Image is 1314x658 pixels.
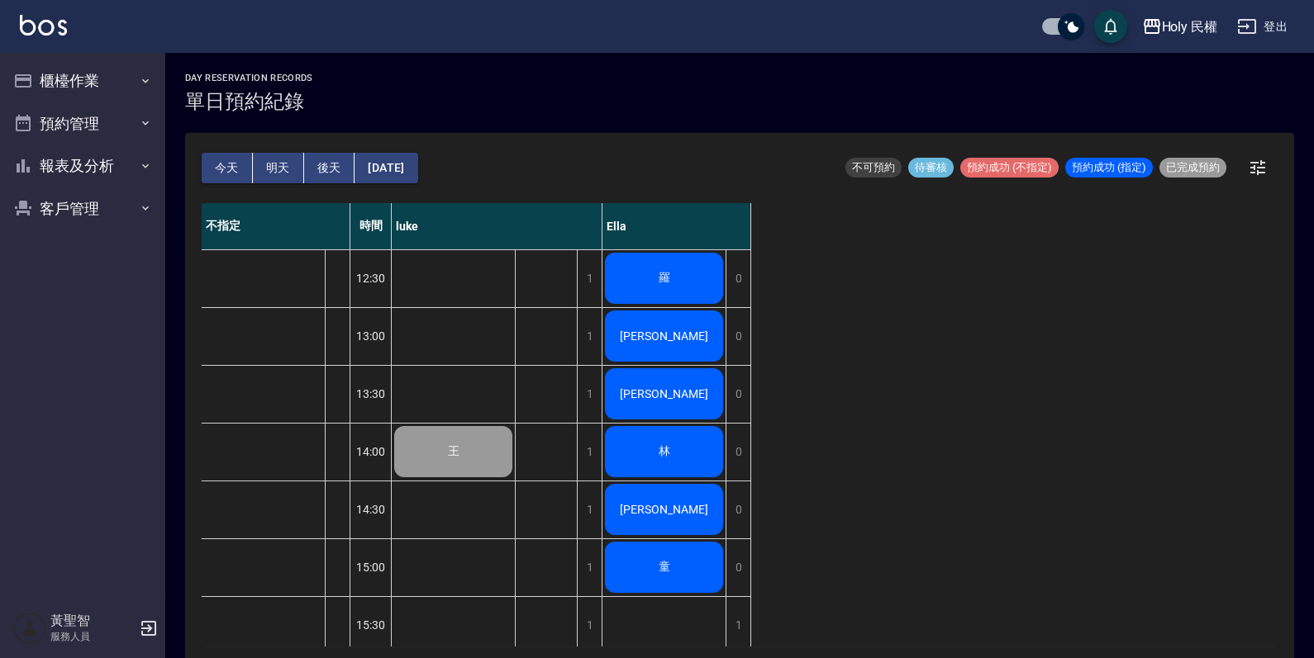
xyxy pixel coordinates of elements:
[350,249,392,307] div: 12:30
[20,15,67,36] img: Logo
[617,329,712,343] span: [PERSON_NAME]
[726,597,750,654] div: 1
[50,613,135,629] h5: 黃聖智
[50,629,135,644] p: 服務人員
[202,203,350,249] div: 不指定
[577,424,602,480] div: 1
[1065,160,1153,175] span: 預約成功 (指定)
[726,250,750,307] div: 0
[350,307,392,365] div: 13:00
[1135,10,1225,44] button: Holy 民權
[655,444,674,459] span: 林
[392,203,602,249] div: luke
[577,597,602,654] div: 1
[185,90,313,113] h3: 單日預約紀錄
[655,271,674,286] span: 羅
[7,59,159,102] button: 櫃檯作業
[1094,10,1127,43] button: save
[577,366,602,423] div: 1
[577,539,602,596] div: 1
[845,160,902,175] span: 不可預約
[7,144,159,187] button: 報表及分析
[577,250,602,307] div: 1
[350,480,392,538] div: 14:30
[602,203,751,249] div: Ella
[726,424,750,480] div: 0
[1162,17,1218,37] div: Holy 民權
[908,160,954,175] span: 待審核
[304,153,355,183] button: 後天
[445,444,463,459] span: 王
[350,365,392,423] div: 13:30
[655,560,674,575] span: 童
[617,387,712,400] span: [PERSON_NAME]
[726,539,750,596] div: 0
[7,102,159,145] button: 預約管理
[350,596,392,654] div: 15:30
[726,481,750,538] div: 0
[1231,12,1294,42] button: 登出
[13,612,46,645] img: Person
[7,187,159,230] button: 客戶管理
[577,481,602,538] div: 1
[202,153,253,183] button: 今天
[350,203,392,249] div: 時間
[960,160,1059,175] span: 預約成功 (不指定)
[355,153,417,183] button: [DATE]
[253,153,304,183] button: 明天
[726,308,750,365] div: 0
[185,73,313,83] h2: day Reservation records
[577,308,602,365] div: 1
[350,538,392,596] div: 15:00
[350,423,392,480] div: 14:00
[726,366,750,423] div: 0
[617,503,712,516] span: [PERSON_NAME]
[1159,160,1226,175] span: 已完成預約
